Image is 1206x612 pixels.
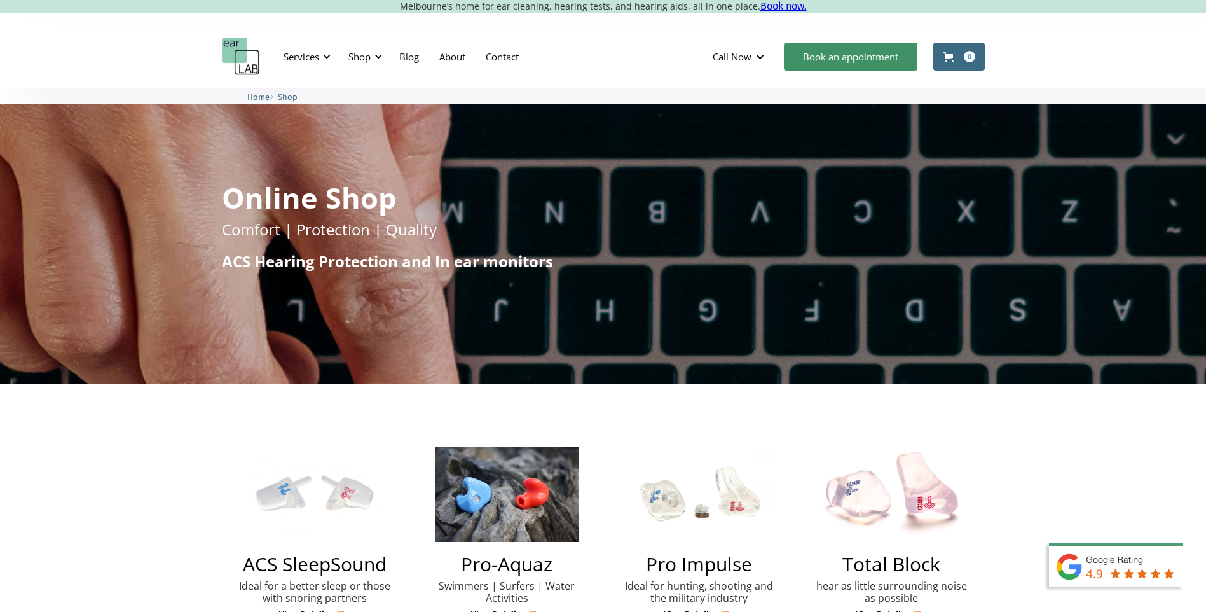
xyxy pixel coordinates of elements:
div: Call Now [702,38,778,76]
img: Pro Impulse [623,447,776,542]
h2: Pro-Aquaz [461,555,552,574]
div: Services [276,38,334,76]
p: hear as little surrounding noise as possible [811,580,972,604]
a: Open cart [933,43,985,71]
a: Shop [278,90,298,102]
span: Home [247,92,270,102]
h2: Total Block [842,555,940,574]
a: Home [247,90,270,102]
img: Total Block [819,447,964,542]
h2: ACS SleepSound [243,555,387,574]
p: Ideal for a better sleep or those with snoring partners [235,580,395,604]
img: Pro-Aquaz [435,447,579,542]
span: Shop [278,92,298,102]
p: Swimmers | Surfers | Water Activities [427,580,587,604]
a: About [429,38,476,75]
div: 0 [964,51,975,62]
a: home [222,38,260,76]
a: Book an appointment [784,43,917,71]
a: Contact [476,38,529,75]
p: Ideal for hunting, shooting and the military industry [619,580,780,604]
div: Services [284,50,319,63]
li: 〉 [247,90,278,104]
div: Shop [348,50,371,63]
div: Shop [341,38,386,76]
img: ACS SleepSound [246,447,383,542]
strong: ACS Hearing Protection and In ear monitors [222,251,553,272]
p: Comfort | Protection | Quality [222,218,437,240]
h2: Pro Impulse [646,555,752,574]
h1: Online Shop [222,183,396,212]
div: Call Now [713,50,751,63]
a: Blog [389,38,429,75]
